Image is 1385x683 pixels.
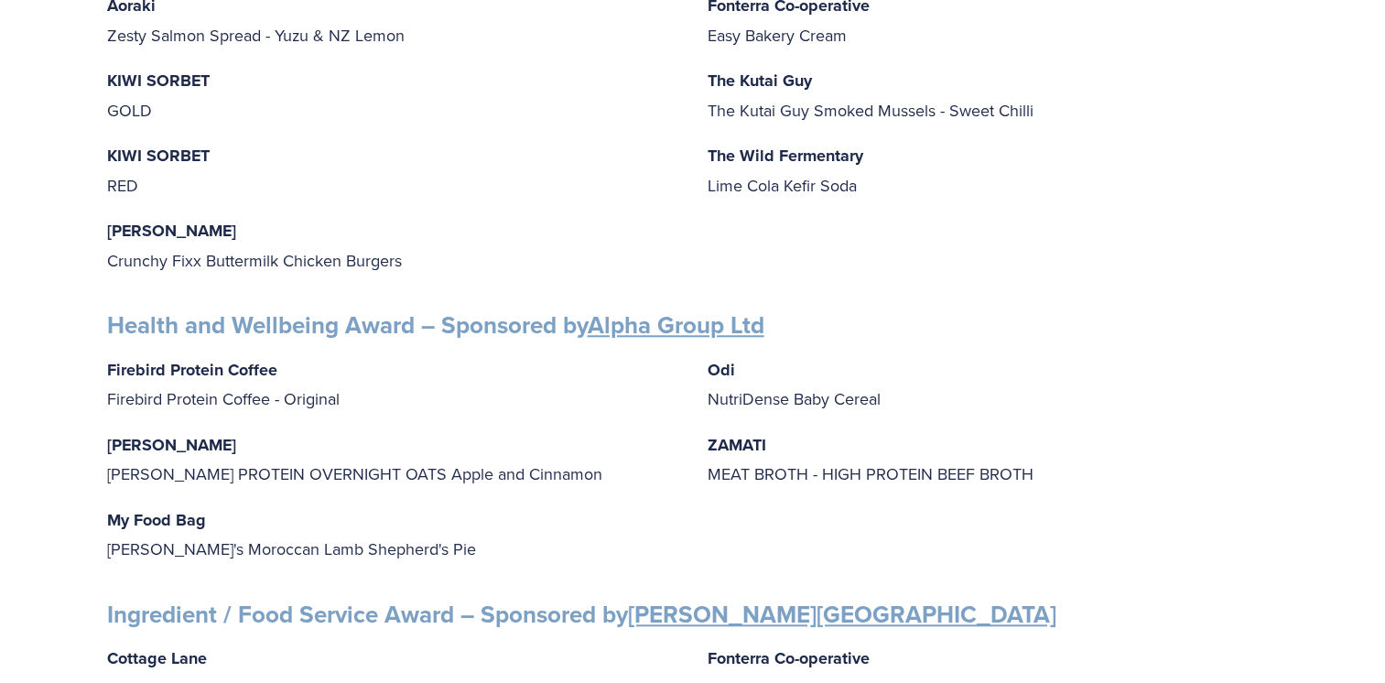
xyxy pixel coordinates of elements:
[708,433,766,457] strong: ZAMATI
[107,508,206,532] strong: My Food Bag
[107,433,236,457] strong: [PERSON_NAME]
[708,144,863,168] strong: The Wild Fermentary
[107,358,277,382] strong: Firebird Protein Coffee
[107,355,678,414] p: Firebird Protein Coffee - Original
[107,69,210,92] strong: KIWI SORBET
[708,141,1279,200] p: Lime Cola Kefir Soda
[708,66,1279,125] p: The Kutai Guy Smoked Mussels - Sweet Chilli
[107,144,210,168] strong: KIWI SORBET
[107,219,236,243] strong: [PERSON_NAME]
[708,355,1279,414] p: NutriDense Baby Cereal
[107,430,678,489] p: [PERSON_NAME] PROTEIN OVERNIGHT OATS Apple and Cinnamon
[107,216,678,275] p: Crunchy Fixx Buttermilk Chicken Burgers
[107,141,678,200] p: RED
[708,646,870,670] strong: Fonterra Co-operative
[107,505,678,564] p: [PERSON_NAME]'s Moroccan Lamb Shepherd's Pie
[708,430,1279,489] p: MEAT BROTH - HIGH PROTEIN BEEF BROTH
[107,646,207,670] strong: Cottage Lane
[107,66,678,125] p: GOLD
[107,597,1056,632] strong: Ingredient / Food Service Award – Sponsored by
[628,597,1056,632] a: [PERSON_NAME][GEOGRAPHIC_DATA]
[708,358,735,382] strong: Odi
[107,308,764,342] strong: Health and Wellbeing Award – Sponsored by
[708,69,812,92] strong: The Kutai Guy
[588,308,764,342] a: Alpha Group Ltd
